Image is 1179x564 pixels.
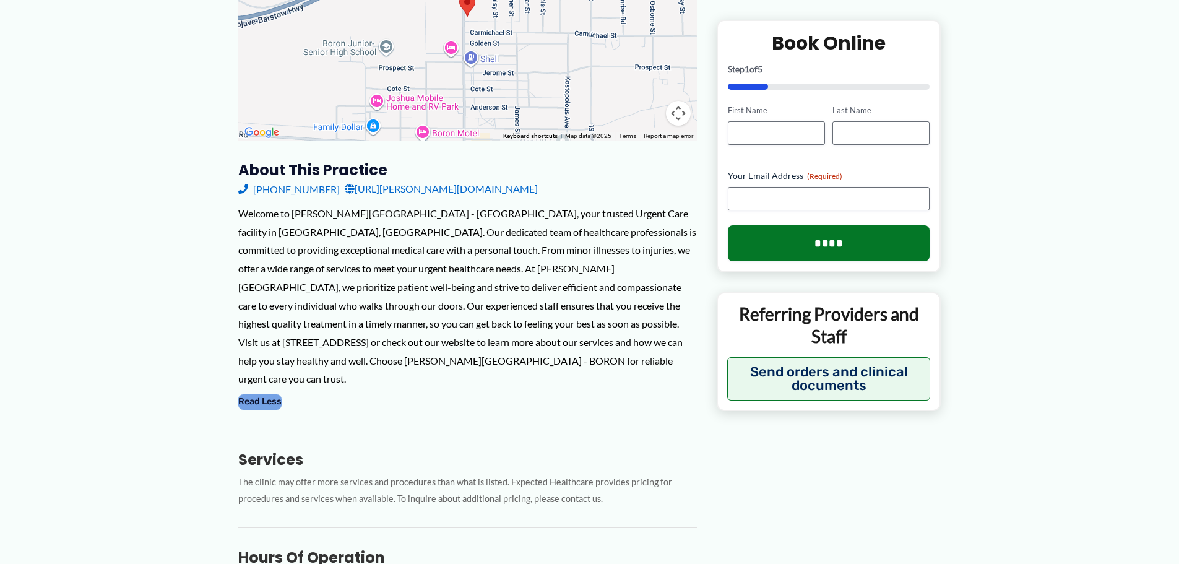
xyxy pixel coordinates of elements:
[238,450,697,469] h3: Services
[238,160,697,180] h3: About this practice
[666,101,691,126] button: Map camera controls
[238,204,697,388] div: Welcome to [PERSON_NAME][GEOGRAPHIC_DATA] - [GEOGRAPHIC_DATA], your trusted Urgent Care facility ...
[565,132,611,139] span: Map data ©2025
[619,132,636,139] a: Terms (opens in new tab)
[644,132,693,139] a: Report a map error
[728,65,930,74] p: Step of
[238,180,340,198] a: [PHONE_NUMBER]
[241,124,282,141] img: Google
[832,105,930,116] label: Last Name
[345,180,538,198] a: [URL][PERSON_NAME][DOMAIN_NAME]
[807,171,842,181] span: (Required)
[745,64,749,74] span: 1
[727,357,931,400] button: Send orders and clinical documents
[758,64,762,74] span: 5
[238,474,697,508] p: The clinic may offer more services and procedures than what is listed. Expected Healthcare provid...
[503,132,558,141] button: Keyboard shortcuts
[728,170,930,182] label: Your Email Address
[727,303,931,348] p: Referring Providers and Staff
[241,124,282,141] a: Open this area in Google Maps (opens a new window)
[728,31,930,55] h2: Book Online
[728,105,825,116] label: First Name
[238,394,282,409] button: Read Less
